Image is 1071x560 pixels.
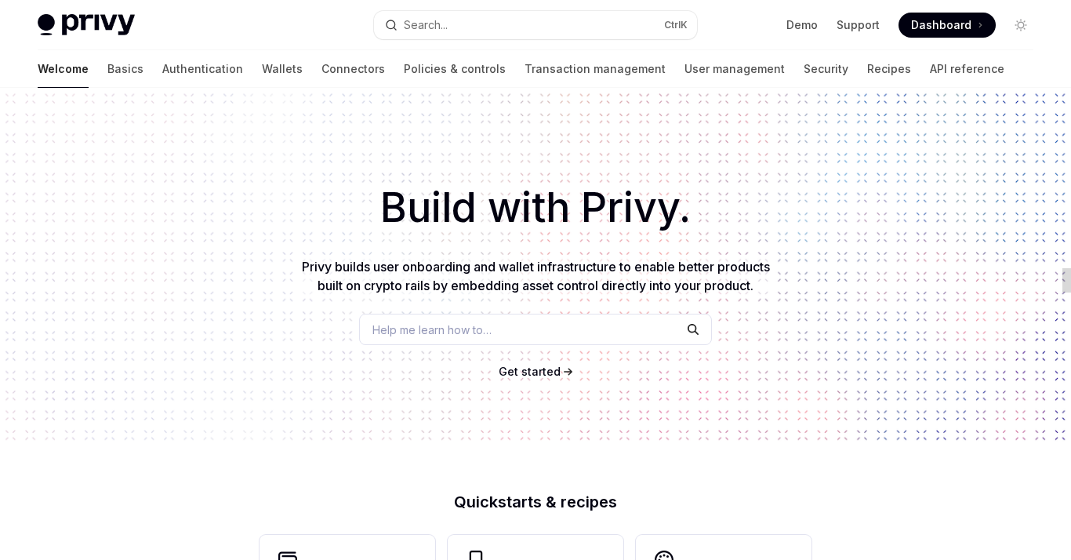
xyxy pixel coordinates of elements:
[1008,13,1033,38] button: Toggle dark mode
[525,50,666,88] a: Transaction management
[404,50,506,88] a: Policies & controls
[321,50,385,88] a: Connectors
[372,322,492,338] span: Help me learn how to…
[804,50,848,88] a: Security
[499,365,561,378] span: Get started
[911,17,971,33] span: Dashboard
[260,494,811,510] h2: Quickstarts & recipes
[38,50,89,88] a: Welcome
[664,19,688,31] span: Ctrl K
[837,17,880,33] a: Support
[930,50,1004,88] a: API reference
[25,177,1046,238] h1: Build with Privy.
[38,14,135,36] img: light logo
[404,16,448,35] div: Search...
[899,13,996,38] a: Dashboard
[684,50,785,88] a: User management
[499,364,561,380] a: Get started
[162,50,243,88] a: Authentication
[262,50,303,88] a: Wallets
[786,17,818,33] a: Demo
[867,50,911,88] a: Recipes
[374,11,698,39] button: Search...CtrlK
[302,259,770,293] span: Privy builds user onboarding and wallet infrastructure to enable better products built on crypto ...
[107,50,143,88] a: Basics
